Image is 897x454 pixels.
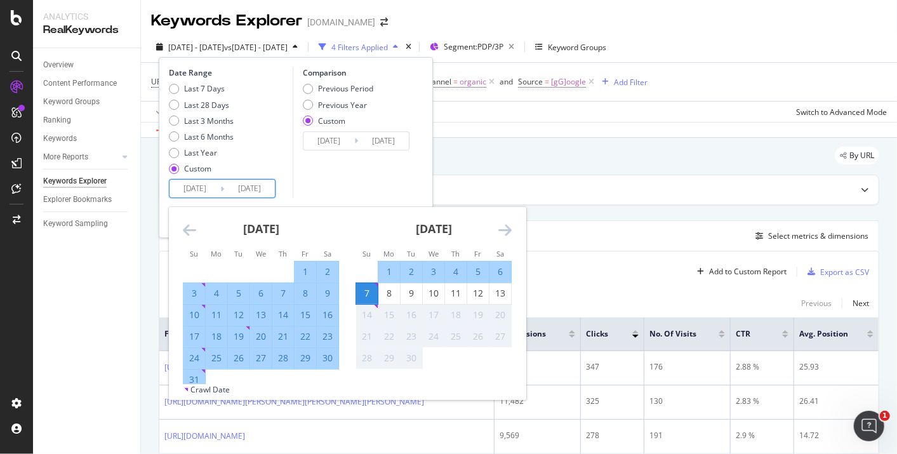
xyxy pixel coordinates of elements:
[206,309,227,321] div: 11
[228,330,249,343] div: 19
[820,267,869,277] div: Export as CSV
[401,309,422,321] div: 16
[43,175,131,188] a: Keywords Explorer
[407,249,415,258] small: Tu
[151,76,220,87] span: URL Exists on Crawl
[272,352,294,364] div: 28
[43,77,117,90] div: Content Performance
[43,77,131,90] a: Content Performance
[206,283,228,304] td: Selected. Monday, August 4, 2025
[467,330,489,343] div: 26
[799,430,874,441] div: 14.72
[183,222,196,238] div: Move backward to switch to the previous month.
[43,132,77,145] div: Keywords
[445,287,467,300] div: 11
[362,249,371,258] small: Su
[184,100,229,110] div: Last 28 Days
[500,396,575,407] div: 11,482
[183,326,206,347] td: Selected. Sunday, August 17, 2025
[303,67,413,78] div: Comparison
[383,249,394,258] small: Mo
[496,249,504,258] small: Sa
[403,41,414,53] div: times
[43,150,119,164] a: More Reports
[43,150,88,164] div: More Reports
[272,283,295,304] td: Selected. Thursday, August 7, 2025
[356,287,378,300] div: 7
[500,361,575,373] div: 12,030
[802,262,869,282] button: Export as CSV
[190,384,230,395] div: Crawl Date
[183,330,205,343] div: 17
[791,102,887,122] button: Switch to Advanced Mode
[736,328,763,340] span: CTR
[228,287,249,300] div: 5
[224,42,288,53] span: vs [DATE] - [DATE]
[489,283,512,304] td: Choose Saturday, September 13, 2025 as your check-out date. It’s available.
[164,430,245,443] a: [URL][DOMAIN_NAME]
[500,76,513,87] div: and
[378,309,400,321] div: 15
[445,304,467,326] td: Not available. Thursday, September 18, 2025
[649,361,725,373] div: 176
[467,326,489,347] td: Not available. Friday, September 26, 2025
[303,83,373,94] div: Previous Period
[43,58,74,72] div: Overview
[378,265,400,278] div: 1
[614,77,648,88] div: Add Filter
[356,283,378,304] td: Selected as end date. Sunday, September 7, 2025
[184,163,211,174] div: Custom
[43,23,130,37] div: RealKeywords
[489,261,512,283] td: Selected. Saturday, September 6, 2025
[151,102,188,122] button: Apply
[303,116,373,126] div: Custom
[401,326,423,347] td: Not available. Tuesday, September 23, 2025
[318,83,373,94] div: Previous Period
[401,283,423,304] td: Choose Tuesday, September 9, 2025 as your check-out date. It’s available.
[184,147,217,158] div: Last Year
[206,326,228,347] td: Selected. Monday, August 18, 2025
[489,304,512,326] td: Not available. Saturday, September 20, 2025
[835,147,879,164] div: legacy label
[854,411,884,441] iframe: Intercom live chat
[425,37,519,57] button: Segment:PDP/3P
[272,347,295,369] td: Selected. Thursday, August 28, 2025
[43,193,131,206] a: Explorer Bookmarks
[649,328,700,340] span: No. of Visits
[302,249,309,258] small: Fr
[43,217,108,230] div: Keyword Sampling
[401,265,422,278] div: 2
[295,261,317,283] td: Selected. Friday, August 1, 2025
[422,76,451,87] span: Channel
[853,296,869,311] button: Next
[489,309,511,321] div: 20
[279,249,287,258] small: Th
[169,116,234,126] div: Last 3 Months
[250,347,272,369] td: Selected. Wednesday, August 27, 2025
[169,207,526,384] div: Calendar
[401,330,422,343] div: 23
[423,287,444,300] div: 10
[250,309,272,321] div: 13
[151,10,302,32] div: Keywords Explorer
[378,287,400,300] div: 8
[317,304,339,326] td: Selected. Saturday, August 16, 2025
[317,283,339,304] td: Selected. Saturday, August 9, 2025
[295,304,317,326] td: Selected. Friday, August 15, 2025
[183,309,205,321] div: 10
[445,326,467,347] td: Not available. Thursday, September 25, 2025
[423,326,445,347] td: Not available. Wednesday, September 24, 2025
[380,18,388,27] div: arrow-right-arrow-left
[768,230,868,241] div: Select metrics & dimensions
[317,330,338,343] div: 23
[228,352,249,364] div: 26
[272,304,295,326] td: Selected. Thursday, August 14, 2025
[545,76,549,87] span: =
[243,221,279,236] strong: [DATE]
[423,330,444,343] div: 24
[423,304,445,326] td: Not available. Wednesday, September 17, 2025
[234,249,243,258] small: Tu
[489,287,511,300] div: 13
[183,287,205,300] div: 3
[530,37,611,57] button: Keyword Groups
